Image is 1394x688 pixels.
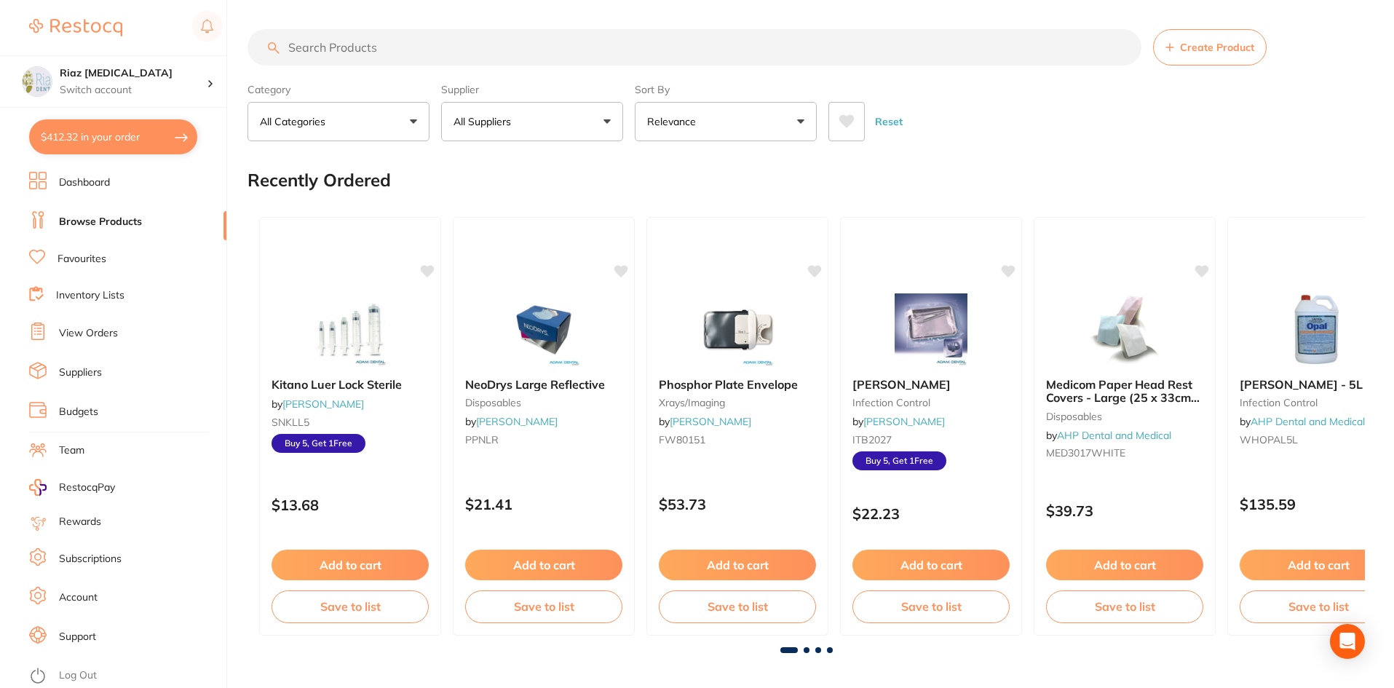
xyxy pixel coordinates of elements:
button: Add to cart [852,550,1010,580]
a: Suppliers [59,365,102,380]
h2: Recently Ordered [247,170,391,191]
label: Category [247,83,429,96]
span: RestocqPay [59,481,115,495]
button: All Categories [247,102,429,141]
a: Dashboard [59,175,110,190]
button: Save to list [659,590,816,622]
h4: Riaz Dental Surgery [60,66,207,81]
small: PPNLR [465,434,622,446]
button: Add to cart [465,550,622,580]
a: Rewards [59,515,101,529]
span: by [272,398,364,411]
small: MED3017WHITE [1046,447,1203,459]
span: by [1046,429,1171,442]
small: ITB2027 [852,434,1010,446]
small: disposables [1046,411,1203,422]
p: $53.73 [659,496,816,513]
img: Whiteley Opal - 5L [1271,293,1366,366]
b: Medicom Paper Head Rest Covers - Large (25 x 33cm) White [1046,378,1203,405]
p: $22.23 [852,505,1010,522]
img: Medicom Paper Head Rest Covers - Large (25 x 33cm) White [1077,293,1172,366]
a: Budgets [59,405,98,419]
a: Support [59,630,96,644]
img: Phosphor Plate Envelope [690,293,785,366]
img: RestocqPay [29,479,47,496]
a: Browse Products [59,215,142,229]
span: by [659,415,751,428]
span: by [1240,415,1365,428]
a: Account [59,590,98,605]
button: All Suppliers [441,102,623,141]
button: Save to list [1046,590,1203,622]
label: Supplier [441,83,623,96]
a: AHP Dental and Medical [1057,429,1171,442]
a: Inventory Lists [56,288,124,303]
a: [PERSON_NAME] [282,398,364,411]
div: Open Intercom Messenger [1330,624,1365,659]
small: FW80151 [659,434,816,446]
a: [PERSON_NAME] [863,415,945,428]
img: Kitano Luer Lock Sterile [303,293,397,366]
a: Subscriptions [59,552,122,566]
img: Tray Barrier [884,293,978,366]
a: View Orders [59,326,118,341]
p: $39.73 [1046,502,1203,519]
p: Relevance [647,114,702,129]
b: Tray Barrier [852,378,1010,391]
b: Kitano Luer Lock Sterile [272,378,429,391]
p: All Suppliers [454,114,517,129]
p: Switch account [60,83,207,98]
button: Relevance [635,102,817,141]
b: NeoDrys Large Reflective [465,378,622,391]
button: Create Product [1153,29,1267,66]
img: Riaz Dental Surgery [23,67,52,96]
button: Log Out [29,665,222,688]
button: Save to list [852,590,1010,622]
input: Search Products [247,29,1141,66]
p: All Categories [260,114,331,129]
small: SNKLL5 [272,416,429,428]
small: infection control [852,397,1010,408]
a: Log Out [59,668,97,683]
button: $412.32 in your order [29,119,197,154]
span: by [465,415,558,428]
small: xrays/imaging [659,397,816,408]
a: Restocq Logo [29,11,122,44]
a: Favourites [58,252,106,266]
a: RestocqPay [29,479,115,496]
button: Add to cart [272,550,429,580]
span: Buy 5, Get 1 Free [852,451,946,470]
a: [PERSON_NAME] [476,415,558,428]
span: by [852,415,945,428]
small: disposables [465,397,622,408]
a: AHP Dental and Medical [1251,415,1365,428]
button: Save to list [272,590,429,622]
p: $13.68 [272,497,429,513]
button: Add to cart [1046,550,1203,580]
b: Phosphor Plate Envelope [659,378,816,391]
label: Sort By [635,83,817,96]
p: $21.41 [465,496,622,513]
a: [PERSON_NAME] [670,415,751,428]
button: Save to list [465,590,622,622]
button: Reset [871,102,907,141]
a: Team [59,443,84,458]
button: Add to cart [659,550,816,580]
span: Buy 5, Get 1 Free [272,434,365,453]
img: Restocq Logo [29,19,122,36]
img: NeoDrys Large Reflective [496,293,591,366]
span: Create Product [1180,41,1254,53]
